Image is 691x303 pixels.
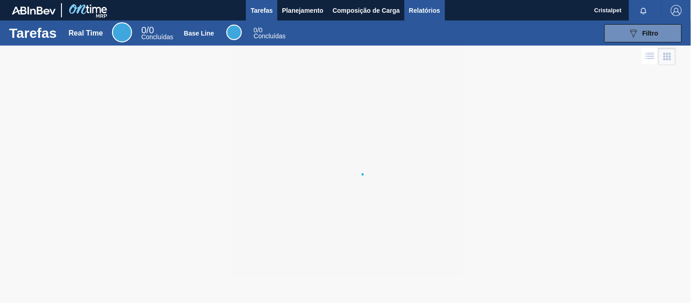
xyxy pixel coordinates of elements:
[333,5,400,16] span: Composição de Carga
[141,25,154,35] span: / 0
[141,25,146,35] span: 0
[604,24,682,42] button: Filtro
[254,26,257,34] span: 0
[9,28,57,38] h1: Tarefas
[254,27,286,39] div: Base Line
[282,5,323,16] span: Planejamento
[409,5,440,16] span: Relatórios
[69,29,103,37] div: Real Time
[671,5,682,16] img: Logout
[12,6,56,15] img: TNhmsLtSVTkK8tSr43FrP2fwEKptu5GPRR3wAAAABJRU5ErkJggg==
[254,32,286,40] span: Concluídas
[112,22,132,42] div: Real Time
[141,26,173,40] div: Real Time
[251,5,273,16] span: Tarefas
[643,30,659,37] span: Filtro
[184,30,214,37] div: Base Line
[254,26,262,34] span: / 0
[141,33,173,41] span: Concluídas
[629,4,658,17] button: Notificações
[226,25,242,40] div: Base Line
